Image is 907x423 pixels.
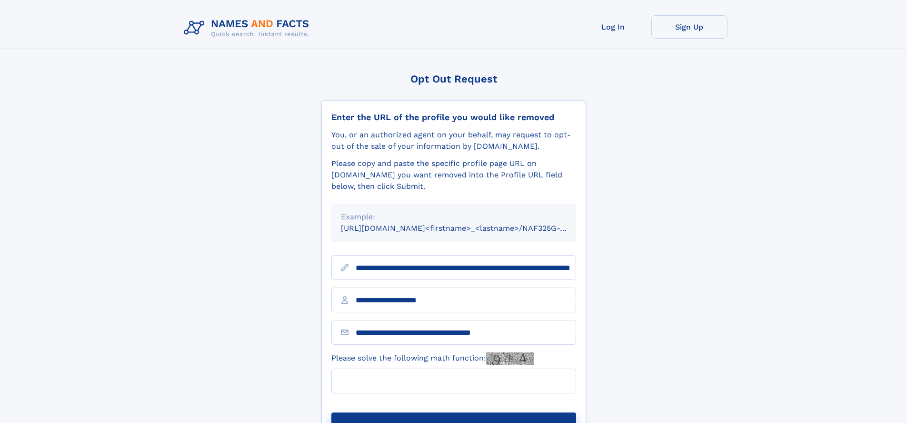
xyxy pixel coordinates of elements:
div: Enter the URL of the profile you would like removed [331,112,576,123]
div: Please copy and paste the specific profile page URL on [DOMAIN_NAME] you want removed into the Pr... [331,158,576,192]
a: Log In [575,15,651,39]
div: Opt Out Request [321,73,586,85]
div: Example: [341,211,567,223]
img: Logo Names and Facts [180,15,317,41]
a: Sign Up [651,15,728,39]
label: Please solve the following math function: [331,352,534,365]
div: You, or an authorized agent on your behalf, may request to opt-out of the sale of your informatio... [331,129,576,152]
small: [URL][DOMAIN_NAME]<firstname>_<lastname>/NAF325G-xxxxxxxx [341,224,594,233]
